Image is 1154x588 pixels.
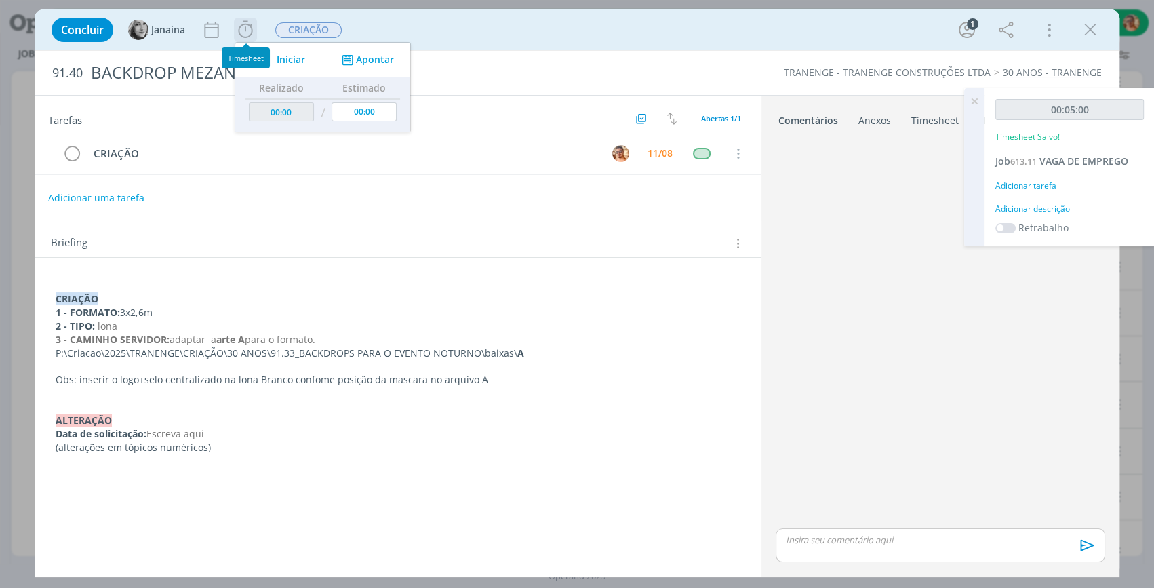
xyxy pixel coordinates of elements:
[275,22,342,39] button: CRIAÇÃO
[245,77,317,99] th: Realizado
[56,306,740,319] p: 3x2,6m
[146,427,204,440] span: Escreva aqui
[612,145,629,162] img: V
[56,373,740,387] p: Obs: inserir o logo+selo centralizado na lona Branco confome posição da mascara no arquivo A
[216,333,245,346] strong: arte A
[911,108,959,128] a: Timesheet
[995,180,1144,192] div: Adicionar tarefa
[275,22,342,38] span: CRIAÇÃO
[98,319,117,332] span: lona
[1010,155,1037,168] span: 613.11
[245,333,315,346] span: para o formato.
[252,50,306,69] button: Iniciar
[56,319,95,332] strong: 2 - TIPO:
[47,186,145,210] button: Adicionar uma tarefa
[1018,220,1069,235] label: Retrabalho
[956,19,978,41] button: 1
[328,77,400,99] th: Estimado
[87,145,599,162] div: CRIAÇÃO
[1003,66,1102,79] a: 30 ANOS - TRANENGE
[967,18,978,30] div: 1
[85,56,659,90] div: BACKDROP MEZANINO
[56,292,98,305] strong: CRIAÇÃO
[222,47,270,68] div: Timesheet
[128,20,148,40] img: J
[610,143,631,163] button: V
[128,20,185,40] button: JJanaína
[317,99,329,127] td: /
[517,347,524,359] strong: A
[52,18,113,42] button: Concluir
[667,113,677,125] img: arrow-down-up.svg
[56,306,120,319] strong: 1 - FORMATO:
[51,235,87,252] span: Briefing
[995,131,1060,143] p: Timesheet Salvo!
[61,24,104,35] span: Concluir
[778,108,839,128] a: Comentários
[48,111,82,127] span: Tarefas
[1039,155,1128,168] span: VAGA DE EMPREGO
[56,427,146,440] strong: Data de solicitação:
[56,347,740,360] p: P:\Criacao\2025\TRANENGE\CRIAÇÃO\30 ANOS\91.33_BACKDROPS PARA O EVENTO NOTURNO\baixas\
[35,9,1119,577] div: dialog
[858,114,891,128] div: Anexos
[277,55,305,64] span: Iniciar
[151,25,185,35] span: Janaína
[56,441,740,454] p: (alterações em tópicos numéricos)
[52,66,83,81] span: 91.40
[701,113,741,123] span: Abertas 1/1
[995,203,1144,215] div: Adicionar descrição
[648,149,673,158] div: 11/08
[995,155,1128,168] a: Job613.11VAGA DE EMPREGO
[170,333,216,346] span: adaptar a
[56,333,170,346] strong: 3 - CAMINHO SERVIDOR:
[784,66,991,79] a: TRANENGE - TRANENGE CONSTRUÇÕES LTDA
[56,414,112,427] strong: ALTERAÇÃO
[338,53,395,67] button: Apontar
